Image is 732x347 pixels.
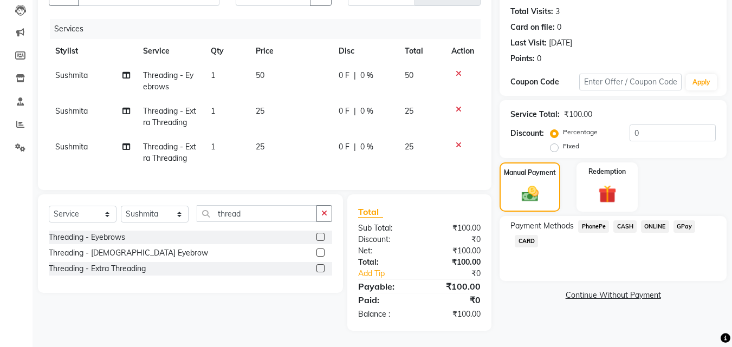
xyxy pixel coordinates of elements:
[537,53,541,64] div: 0
[419,222,489,234] div: ₹100.00
[256,142,264,152] span: 25
[350,222,419,234] div: Sub Total:
[515,235,538,247] span: CARD
[510,22,555,33] div: Card on file:
[686,74,717,90] button: Apply
[332,39,398,63] th: Disc
[249,39,332,63] th: Price
[504,168,556,178] label: Manual Payment
[49,39,137,63] th: Stylist
[557,22,561,33] div: 0
[564,109,592,120] div: ₹100.00
[510,128,544,139] div: Discount:
[563,141,579,151] label: Fixed
[673,220,696,233] span: GPay
[510,37,547,49] div: Last Visit:
[419,234,489,245] div: ₹0
[419,293,489,306] div: ₹0
[350,245,419,257] div: Net:
[445,39,481,63] th: Action
[641,220,669,233] span: ONLINE
[516,184,544,204] img: _cash.svg
[350,293,419,306] div: Paid:
[350,268,431,279] a: Add Tip
[510,76,579,88] div: Coupon Code
[510,109,560,120] div: Service Total:
[360,141,373,153] span: 0 %
[55,106,88,116] span: Sushmita
[405,142,413,152] span: 25
[358,206,383,218] span: Total
[405,70,413,80] span: 50
[50,19,489,39] div: Services
[578,220,609,233] span: PhonePe
[419,245,489,257] div: ₹100.00
[339,141,349,153] span: 0 F
[593,183,622,205] img: _gift.svg
[549,37,572,49] div: [DATE]
[211,142,215,152] span: 1
[510,220,574,232] span: Payment Methods
[354,70,356,81] span: |
[143,142,196,163] span: Threading - Extra Threading
[350,309,419,320] div: Balance :
[55,70,88,80] span: Sushmita
[49,232,125,243] div: Threading - Eyebrows
[502,290,724,301] a: Continue Without Payment
[510,6,553,17] div: Total Visits:
[354,106,356,117] span: |
[211,106,215,116] span: 1
[510,53,535,64] div: Points:
[555,6,560,17] div: 3
[398,39,445,63] th: Total
[256,106,264,116] span: 25
[419,309,489,320] div: ₹100.00
[204,39,249,63] th: Qty
[197,205,317,222] input: Search or Scan
[143,70,193,91] span: Threading - Eyebrows
[350,234,419,245] div: Discount:
[563,127,598,137] label: Percentage
[419,280,489,293] div: ₹100.00
[431,268,489,279] div: ₹0
[405,106,413,116] span: 25
[360,70,373,81] span: 0 %
[350,257,419,268] div: Total:
[49,247,208,259] div: Threading - [DEMOGRAPHIC_DATA] Eyebrow
[354,141,356,153] span: |
[588,167,626,176] label: Redemption
[579,74,682,90] input: Enter Offer / Coupon Code
[55,142,88,152] span: Sushmita
[419,257,489,268] div: ₹100.00
[339,70,349,81] span: 0 F
[49,263,146,274] div: Threading - Extra Threading
[350,280,419,293] div: Payable:
[137,39,204,63] th: Service
[339,106,349,117] span: 0 F
[143,106,196,127] span: Threading - Extra Threading
[360,106,373,117] span: 0 %
[211,70,215,80] span: 1
[256,70,264,80] span: 50
[613,220,637,233] span: CASH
